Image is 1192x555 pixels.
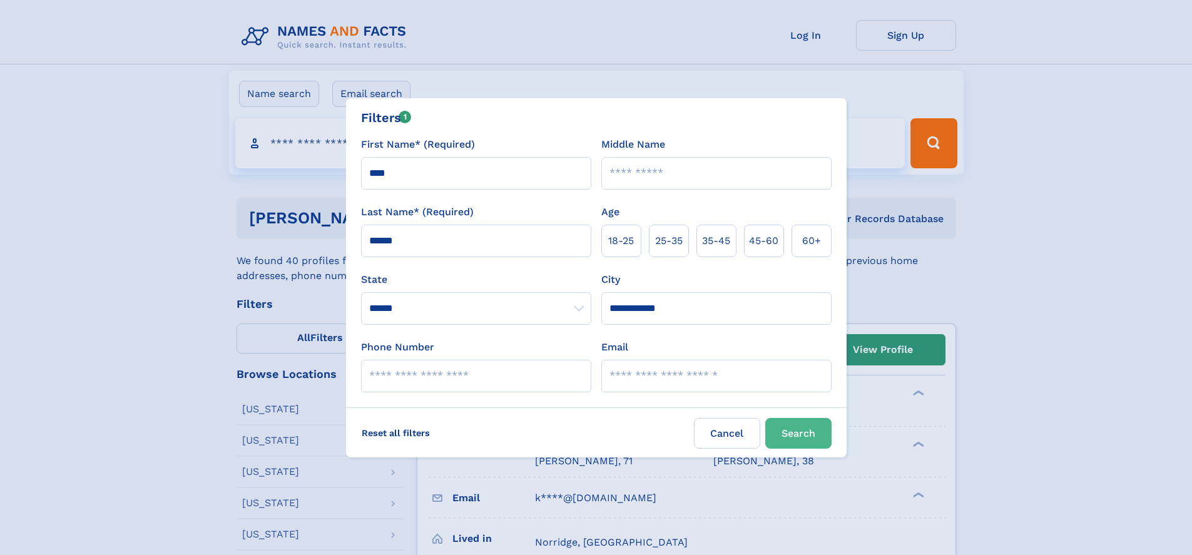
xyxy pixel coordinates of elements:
[354,418,438,448] label: Reset all filters
[749,233,778,248] span: 45‑60
[601,205,619,220] label: Age
[601,137,665,152] label: Middle Name
[361,137,475,152] label: First Name* (Required)
[655,233,683,248] span: 25‑35
[702,233,730,248] span: 35‑45
[765,418,832,449] button: Search
[601,340,628,355] label: Email
[361,108,412,127] div: Filters
[601,272,620,287] label: City
[694,418,760,449] label: Cancel
[361,205,474,220] label: Last Name* (Required)
[361,340,434,355] label: Phone Number
[608,233,634,248] span: 18‑25
[802,233,821,248] span: 60+
[361,272,591,287] label: State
